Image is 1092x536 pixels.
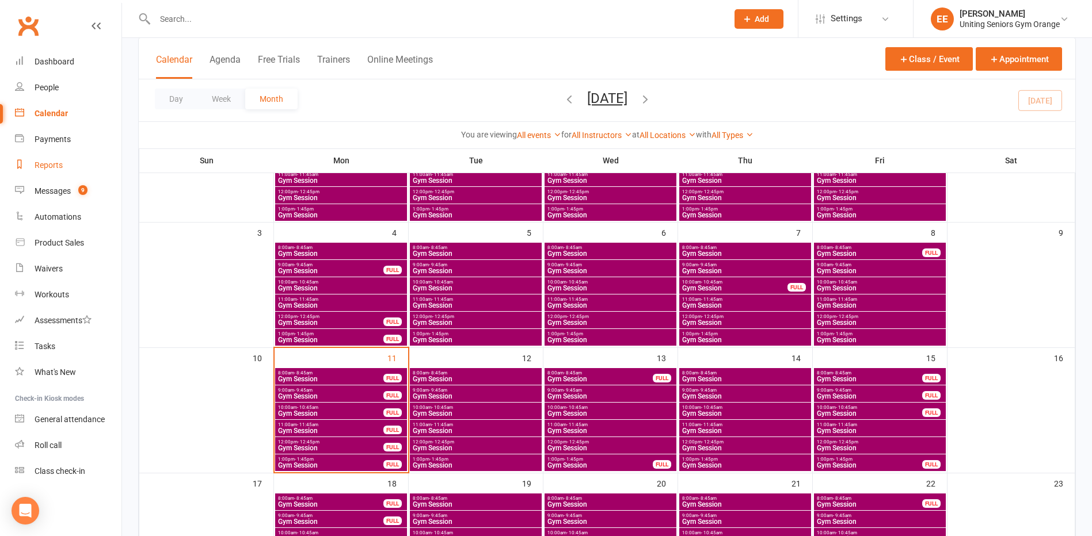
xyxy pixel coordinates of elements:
span: 12:00pm [277,189,405,194]
div: Workouts [35,290,69,299]
div: Class check-in [35,466,85,476]
span: 9:00am [277,388,384,393]
strong: You are viewing [461,130,517,139]
span: Gym Session [682,302,809,309]
span: 10:00am [412,280,539,285]
a: Clubworx [14,12,43,40]
div: FULL [653,374,671,382]
div: 4 [392,223,408,242]
strong: for [561,130,572,139]
span: Gym Session [412,410,539,417]
span: 10:00am [547,405,674,410]
th: Sat [948,148,1075,173]
span: 11:00am [682,172,809,177]
span: Gym Session [412,393,539,400]
span: 12:00pm [682,189,809,194]
span: Gym Session [277,410,384,417]
input: Search... [151,11,720,27]
span: 8:00am [547,245,674,250]
span: Gym Session [816,302,943,309]
div: Tasks [35,342,55,351]
span: Gym Session [547,319,674,326]
span: 11:00am [816,172,943,177]
span: Gym Session [277,267,384,274]
span: 8:00am [816,245,923,250]
span: Gym Session [682,177,809,184]
span: 12:00pm [412,439,539,445]
a: Assessments [15,308,121,334]
span: Gym Session [412,177,539,184]
div: FULL [383,335,402,343]
span: - 9:45am [429,262,447,267]
span: - 11:45am [701,297,722,302]
div: FULL [922,391,941,400]
span: 12:00pm [412,314,539,319]
span: Gym Session [816,194,943,201]
span: Gym Session [277,393,384,400]
div: Product Sales [35,238,84,247]
span: Gym Session [412,267,539,274]
div: 16 [1054,348,1075,367]
span: - 11:45am [701,422,722,427]
span: Gym Session [412,194,539,201]
div: FULL [383,266,402,274]
span: 9:00am [547,262,674,267]
span: Gym Session [816,285,943,292]
span: - 12:45pm [836,314,858,319]
span: - 8:45am [833,245,851,250]
span: 8:00am [412,370,539,376]
a: Waivers [15,256,121,282]
a: All Locations [640,131,696,140]
div: Dashboard [35,57,74,66]
span: Gym Session [816,376,923,382]
span: 9:00am [682,262,809,267]
span: - 1:45pm [564,206,583,212]
span: - 11:45am [297,172,318,177]
a: General attendance kiosk mode [15,407,121,432]
div: 14 [792,348,812,367]
span: 11:00am [277,422,384,427]
a: All events [517,131,561,140]
span: Gym Session [816,267,943,274]
span: - 1:45pm [834,331,853,336]
span: Gym Session [277,427,384,434]
span: 1:00pm [816,206,943,212]
div: 13 [657,348,678,367]
span: 11:00am [682,422,809,427]
span: 12:00pm [547,439,674,445]
button: Agenda [210,54,241,79]
span: - 8:45am [698,245,717,250]
a: Automations [15,204,121,230]
span: - 10:45am [432,280,453,285]
span: Gym Session [277,336,384,343]
span: Gym Session [547,393,674,400]
span: - 11:45am [566,297,588,302]
span: - 8:45am [833,370,851,376]
span: - 9:45am [294,262,313,267]
span: - 8:45am [564,245,582,250]
span: Gym Session [412,285,539,292]
span: Gym Session [682,376,809,382]
span: Gym Session [816,410,923,417]
span: Gym Session [816,250,923,257]
span: 12:00pm [816,314,943,319]
div: What's New [35,367,76,377]
span: Gym Session [682,410,809,417]
span: Add [755,14,769,24]
span: 9:00am [412,262,539,267]
span: - 8:45am [698,370,717,376]
span: 11:00am [547,297,674,302]
div: 8 [931,223,947,242]
span: - 1:45pm [429,331,448,336]
span: Gym Session [682,267,809,274]
th: Sun [139,148,274,173]
span: Gym Session [816,212,943,219]
span: 10:00am [277,280,405,285]
span: Gym Session [547,376,653,382]
span: - 1:45pm [699,206,718,212]
span: - 11:45am [566,422,588,427]
a: Messages 9 [15,178,121,204]
div: Uniting Seniors Gym Orange [960,19,1060,29]
span: - 10:45am [836,405,857,410]
span: - 8:45am [294,370,313,376]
